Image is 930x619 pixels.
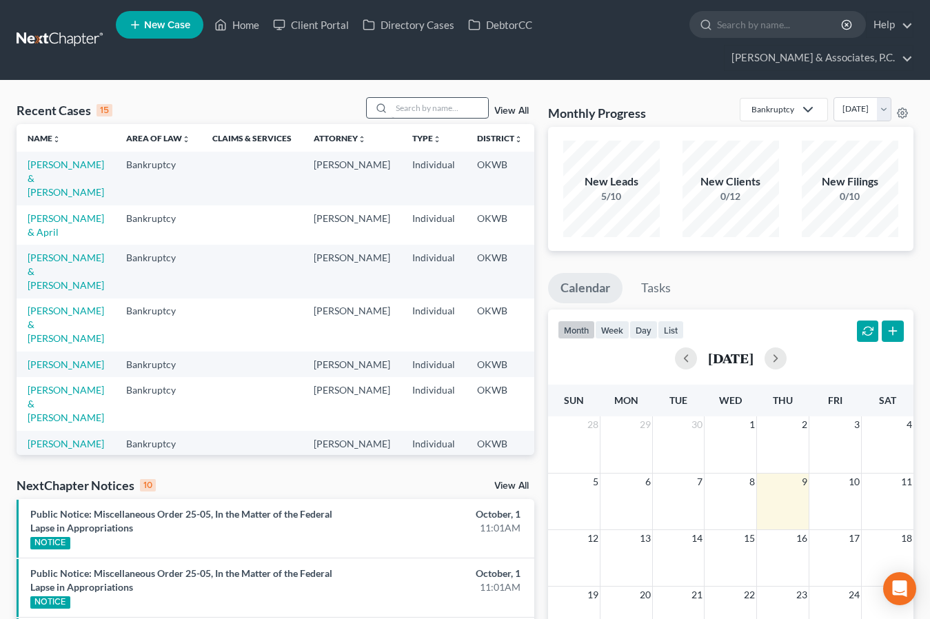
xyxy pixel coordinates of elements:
span: Sat [879,394,896,406]
div: Recent Cases [17,102,112,119]
i: unfold_more [358,135,366,143]
div: 11:01AM [366,580,520,594]
h2: [DATE] [708,351,754,365]
a: Public Notice: Miscellaneous Order 25-05, In the Matter of the Federal Lapse in Appropriations [30,508,332,534]
td: OKWB [466,377,534,430]
td: [PERSON_NAME] [303,431,401,456]
td: OKWB [466,352,534,377]
a: [PERSON_NAME] & [PERSON_NAME] [28,305,104,344]
div: 15 [97,104,112,116]
td: 13 [534,205,603,245]
span: 28 [586,416,600,433]
span: 20 [638,587,652,603]
a: Home [208,12,266,37]
div: NOTICE [30,596,70,609]
span: 17 [847,530,861,547]
a: Attorneyunfold_more [314,133,366,143]
span: Wed [719,394,742,406]
div: NOTICE [30,537,70,549]
a: [PERSON_NAME] & April [28,212,104,238]
td: [PERSON_NAME] [303,152,401,205]
span: Thu [773,394,793,406]
span: 15 [742,530,756,547]
span: Tue [669,394,687,406]
td: Individual [401,152,466,205]
span: 16 [795,530,809,547]
button: week [595,321,629,339]
a: [PERSON_NAME] [28,358,104,370]
div: 0/12 [683,190,779,203]
div: 11:01AM [366,521,520,535]
div: 0/10 [802,190,898,203]
a: View All [494,106,529,116]
span: 7 [696,474,704,490]
td: 7 [534,298,603,352]
div: Bankruptcy [751,103,794,115]
td: 7 [534,352,603,377]
a: Nameunfold_more [28,133,61,143]
i: unfold_more [52,135,61,143]
td: OKWB [466,245,534,298]
td: [PERSON_NAME] [303,245,401,298]
span: 2 [800,416,809,433]
td: Bankruptcy [115,152,201,205]
span: New Case [144,20,190,30]
div: NextChapter Notices [17,477,156,494]
a: [PERSON_NAME] [28,438,104,449]
td: 7 [534,431,603,456]
td: Individual [401,377,466,430]
td: OKWB [466,431,534,456]
input: Search by name... [392,98,488,118]
td: OKWB [466,152,534,205]
a: DebtorCC [461,12,539,37]
span: Fri [828,394,842,406]
div: October, 1 [366,507,520,521]
span: 1 [748,416,756,433]
input: Search by name... [717,12,843,37]
td: Individual [401,352,466,377]
td: Bankruptcy [115,205,201,245]
span: 19 [586,587,600,603]
a: [PERSON_NAME] & [PERSON_NAME] [28,159,104,198]
span: 9 [800,474,809,490]
td: 13 [534,245,603,298]
a: Client Portal [266,12,356,37]
span: 24 [847,587,861,603]
button: day [629,321,658,339]
span: 6 [644,474,652,490]
span: 8 [748,474,756,490]
td: Bankruptcy [115,431,201,456]
div: New Leads [563,174,660,190]
a: Help [867,12,913,37]
td: Individual [401,205,466,245]
div: October, 1 [366,567,520,580]
span: 12 [586,530,600,547]
a: Public Notice: Miscellaneous Order 25-05, In the Matter of the Federal Lapse in Appropriations [30,567,332,593]
a: [PERSON_NAME] & [PERSON_NAME] [28,384,104,423]
a: Calendar [548,273,623,303]
span: 21 [690,587,704,603]
span: 11 [900,474,913,490]
td: [PERSON_NAME] [303,298,401,352]
a: Districtunfold_more [477,133,523,143]
i: unfold_more [433,135,441,143]
span: Sun [564,394,584,406]
i: unfold_more [182,135,190,143]
div: New Clients [683,174,779,190]
td: [PERSON_NAME] [303,377,401,430]
th: Claims & Services [201,124,303,152]
div: New Filings [802,174,898,190]
span: 22 [742,587,756,603]
td: Individual [401,431,466,456]
button: month [558,321,595,339]
h3: Monthly Progress [548,105,646,121]
span: 23 [795,587,809,603]
a: Area of Lawunfold_more [126,133,190,143]
td: Individual [401,298,466,352]
a: [PERSON_NAME] & Associates, P.C. [725,45,913,70]
a: View All [494,481,529,491]
a: [PERSON_NAME] & [PERSON_NAME] [28,252,104,291]
span: 4 [905,416,913,433]
td: [PERSON_NAME] [303,352,401,377]
i: unfold_more [514,135,523,143]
